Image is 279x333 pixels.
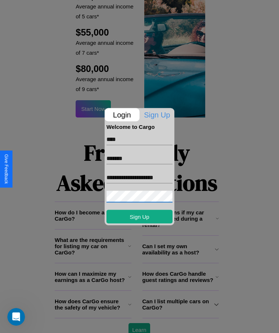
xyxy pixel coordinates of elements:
h4: Welcome to Cargo [106,123,173,130]
div: Give Feedback [4,154,9,184]
p: Sign Up [140,108,175,121]
p: Login [105,108,139,121]
button: Sign Up [106,210,173,223]
iframe: Intercom live chat [7,308,25,326]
